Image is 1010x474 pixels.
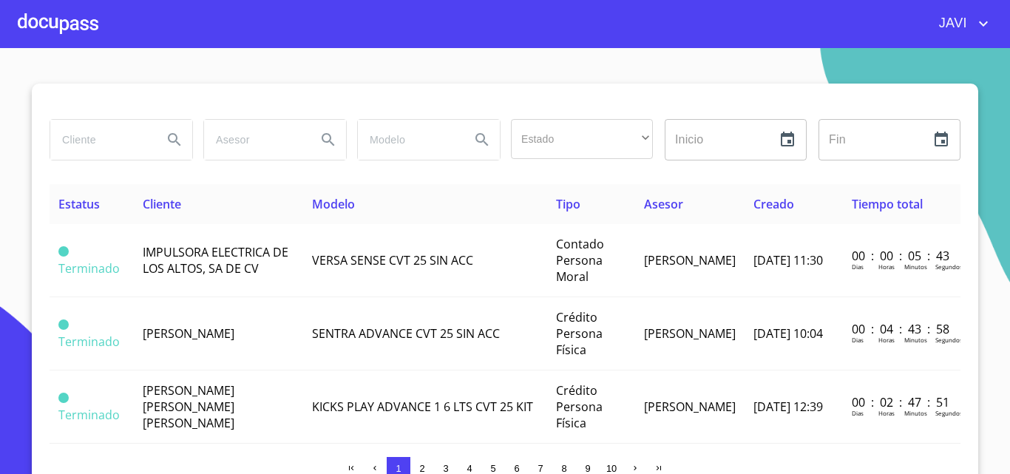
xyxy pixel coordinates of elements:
span: 7 [538,463,543,474]
span: Contado Persona Moral [556,236,604,285]
span: Terminado [58,319,69,330]
p: Segundos [935,263,963,271]
span: IMPULSORA ELECTRICA DE LOS ALTOS, SA DE CV [143,244,288,277]
span: Tipo [556,196,580,212]
span: 10 [606,463,617,474]
span: [PERSON_NAME] [PERSON_NAME] [PERSON_NAME] [143,382,234,431]
input: search [204,120,305,160]
span: VERSA SENSE CVT 25 SIN ACC [312,252,473,268]
span: JAVI [928,12,975,35]
span: [PERSON_NAME] [644,252,736,268]
p: 00 : 00 : 05 : 43 [852,248,952,264]
span: 2 [419,463,424,474]
span: Crédito Persona Física [556,382,603,431]
p: Dias [852,336,864,344]
span: Estatus [58,196,100,212]
p: Dias [852,263,864,271]
span: [PERSON_NAME] [644,325,736,342]
p: Horas [878,409,895,417]
span: Asesor [644,196,683,212]
span: Terminado [58,393,69,403]
p: 00 : 04 : 43 : 58 [852,321,952,337]
p: Minutos [904,263,927,271]
button: Search [464,122,500,158]
span: SENTRA ADVANCE CVT 25 SIN ACC [312,325,500,342]
span: Terminado [58,260,120,277]
span: 1 [396,463,401,474]
span: 3 [443,463,448,474]
span: [PERSON_NAME] [644,399,736,415]
span: Terminado [58,407,120,423]
span: [DATE] 12:39 [753,399,823,415]
span: 5 [490,463,495,474]
span: Tiempo total [852,196,923,212]
span: [DATE] 11:30 [753,252,823,268]
p: Dias [852,409,864,417]
button: Search [311,122,346,158]
span: 4 [467,463,472,474]
span: [PERSON_NAME] [143,325,234,342]
span: 9 [585,463,590,474]
span: Modelo [312,196,355,212]
span: Terminado [58,246,69,257]
p: Horas [878,263,895,271]
button: Search [157,122,192,158]
input: search [358,120,458,160]
div: ​ [511,119,653,159]
span: 8 [561,463,566,474]
span: [DATE] 10:04 [753,325,823,342]
button: account of current user [928,12,992,35]
p: Segundos [935,409,963,417]
span: Creado [753,196,794,212]
input: search [50,120,151,160]
p: Horas [878,336,895,344]
p: Segundos [935,336,963,344]
p: Minutos [904,409,927,417]
span: Crédito Persona Física [556,309,603,358]
p: 00 : 02 : 47 : 51 [852,394,952,410]
p: Minutos [904,336,927,344]
span: Terminado [58,334,120,350]
span: Cliente [143,196,181,212]
span: KICKS PLAY ADVANCE 1 6 LTS CVT 25 KIT [312,399,533,415]
span: 6 [514,463,519,474]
